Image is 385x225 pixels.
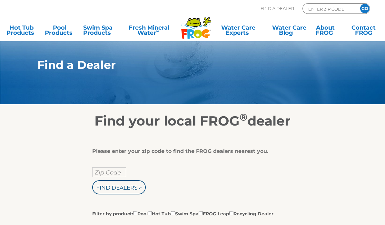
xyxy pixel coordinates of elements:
a: ContactFROG [349,25,379,38]
sup: ® [240,111,247,123]
input: Filter by product:PoolHot TubSwim SpaFROG LeapRecycling Dealer [148,211,152,215]
input: Filter by product:PoolHot TubSwim SpaFROG LeapRecycling Dealer [133,211,137,215]
a: Water CareBlog [272,25,302,38]
a: PoolProducts [45,25,74,38]
sup: ∞ [156,28,159,33]
div: Please enter your zip code to find the FROG dealers nearest you. [92,148,288,155]
h1: Find a Dealer [37,59,324,71]
p: Find A Dealer [261,3,294,14]
input: GO [360,4,370,13]
a: Swim SpaProducts [83,25,113,38]
input: Filter by product:PoolHot TubSwim SpaFROG LeapRecycling Dealer [229,211,233,215]
input: Filter by product:PoolHot TubSwim SpaFROG LeapRecycling Dealer [199,211,203,215]
a: Fresh MineralWater∞ [121,25,177,38]
input: Filter by product:PoolHot TubSwim SpaFROG LeapRecycling Dealer [171,211,175,215]
a: Water CareExperts [213,25,264,38]
h2: Find your local FROG dealer [28,113,357,129]
input: Find Dealers > [92,180,146,194]
a: AboutFROG [311,25,340,38]
label: Filter by product: Pool Hot Tub Swim Spa FROG Leap Recycling Dealer [92,210,273,217]
a: Hot TubProducts [6,25,36,38]
input: Zip Code Form [308,5,351,13]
